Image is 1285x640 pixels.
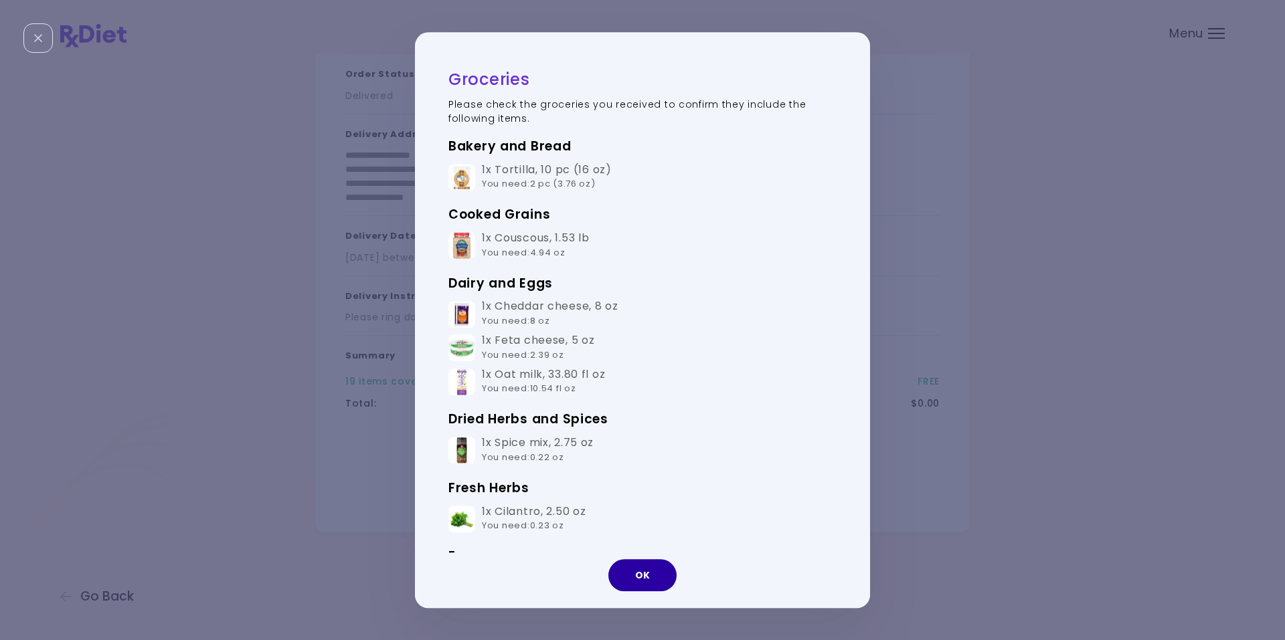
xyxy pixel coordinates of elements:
span: You need : 0.22 oz [482,451,564,463]
span: You need : 8 oz [482,315,549,328]
h3: Bakery and Bread [448,136,837,157]
div: 1x Couscous , 1.53 lb [482,231,589,260]
span: You need : 2 pc (3.76 oz) [482,178,596,191]
span: You need : 2.39 oz [482,348,564,361]
h3: Frozen [448,546,837,568]
h3: Cooked Grains [448,205,837,226]
div: 1x Tortilla , 10 pc (16 oz) [482,163,612,192]
div: 1x Cheddar cheese , 8 oz [482,300,618,329]
div: 1x Feta cheese , 5 oz [482,334,594,362]
span: You need : 0.23 oz [482,520,564,532]
div: 1x Oat milk , 33.80 fl oz [482,368,605,397]
span: You need : 4.94 oz [482,246,566,259]
button: OK [608,559,677,591]
h3: Dried Herbs and Spices [448,409,837,431]
p: Please check the groceries you received to confirm they include the following items. [448,98,837,126]
h3: Fresh Herbs [448,477,837,499]
div: 1x Cilantro , 2.50 oz [482,505,586,534]
h3: Dairy and Eggs [448,273,837,294]
span: You need : 10.54 fl oz [482,383,576,395]
div: 1x Spice mix , 2.75 oz [482,436,594,465]
div: Close [23,23,53,53]
h2: Groceries [448,69,837,90]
